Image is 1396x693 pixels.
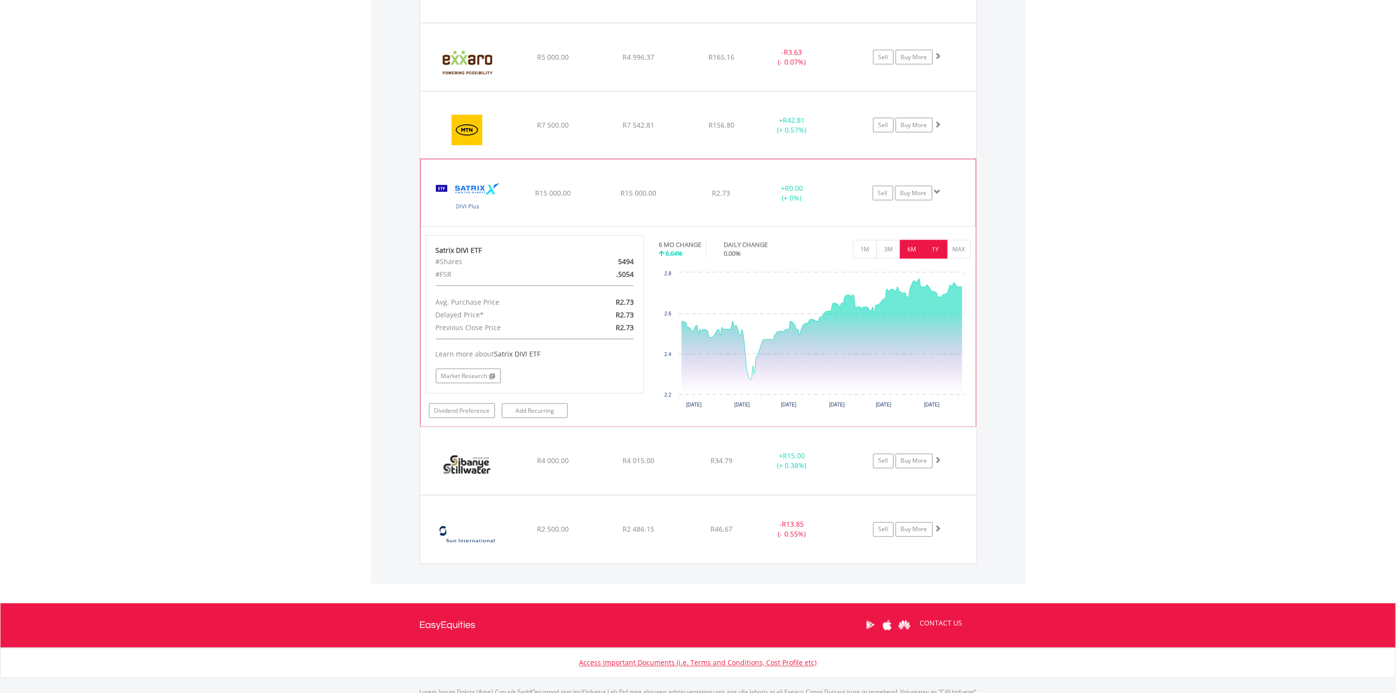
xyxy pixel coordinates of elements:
[537,52,569,62] span: R5 000.00
[580,658,817,668] a: Access Important Documents (i.e. Terms and Conditions, Cost Profile etc)
[896,454,933,469] a: Buy More
[781,402,797,407] text: [DATE]
[425,104,509,156] img: EQU.ZA.MTN.png
[436,349,634,359] div: Learn more about
[494,349,541,358] span: Satrix DIVI ETF
[782,520,804,529] span: R13.85
[862,610,879,640] a: Google Play
[709,52,734,62] span: R165.16
[616,323,634,332] span: R2.73
[616,310,634,319] span: R2.73
[784,47,802,57] span: R3.63
[783,115,805,125] span: R42.81
[616,297,634,307] span: R2.73
[924,402,940,407] text: [DATE]
[425,36,509,89] img: EQU.ZA.EXX.png
[623,120,654,130] span: R7 542.81
[623,52,654,62] span: R4 996.37
[659,268,970,415] svg: Interactive chart
[783,451,805,461] span: R15.00
[537,525,569,534] span: R2 500.00
[537,456,569,466] span: R4 000.00
[913,610,969,637] a: CONTACT US
[755,115,829,135] div: + (+ 0.57%)
[665,271,671,276] text: 2.8
[734,402,750,407] text: [DATE]
[724,240,802,249] div: DAILY CHANGE
[873,50,894,65] a: Sell
[570,268,641,281] div: .5054
[755,47,829,67] div: - (- 0.07%)
[429,321,570,334] div: Previous Close Price
[873,522,894,537] a: Sell
[429,296,570,309] div: Avg. Purchase Price
[853,240,877,259] button: 1M
[873,454,894,469] a: Sell
[924,240,947,259] button: 1Y
[876,402,892,407] text: [DATE]
[436,246,634,255] div: Satrix DIVI ETF
[709,120,734,130] span: R156.80
[712,188,730,198] span: R2.73
[425,508,509,561] img: EQU.ZA.SUI.png
[426,172,510,224] img: EQU.ZA.STXDIV.png
[570,255,641,268] div: 5494
[829,402,845,407] text: [DATE]
[429,268,570,281] div: #FSR
[623,456,654,466] span: R4 015.00
[429,309,570,321] div: Delayed Price*
[436,369,501,383] a: Market Research
[755,451,829,471] div: + (+ 0.38%)
[665,392,671,398] text: 2.2
[665,352,671,357] text: 2.4
[755,183,828,203] div: + (+ 0%)
[621,188,656,198] span: R15 000.00
[879,610,896,640] a: Apple
[659,268,971,415] div: Chart. Highcharts interactive chart.
[710,456,732,466] span: R34.79
[896,118,933,133] a: Buy More
[665,311,671,316] text: 2.6
[895,186,932,201] a: Buy More
[420,604,476,648] a: EasyEquities
[724,249,741,258] span: 0.00%
[502,403,568,418] a: Add Recurring
[623,525,654,534] span: R2 486.15
[659,240,701,249] div: 6 MO CHANGE
[947,240,971,259] button: MAX
[425,440,509,492] img: EQU.ZA.SSW.png
[896,610,913,640] a: Huawei
[710,525,732,534] span: R46.67
[755,520,829,539] div: - (- 0.55%)
[429,255,570,268] div: #Shares
[873,118,894,133] a: Sell
[900,240,924,259] button: 6M
[537,120,569,130] span: R7 500.00
[535,188,571,198] span: R15 000.00
[896,50,933,65] a: Buy More
[429,403,495,418] a: Dividend Preference
[785,183,803,193] span: R0.00
[666,249,683,258] span: 6.64%
[877,240,901,259] button: 3M
[686,402,702,407] text: [DATE]
[873,186,893,201] a: Sell
[896,522,933,537] a: Buy More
